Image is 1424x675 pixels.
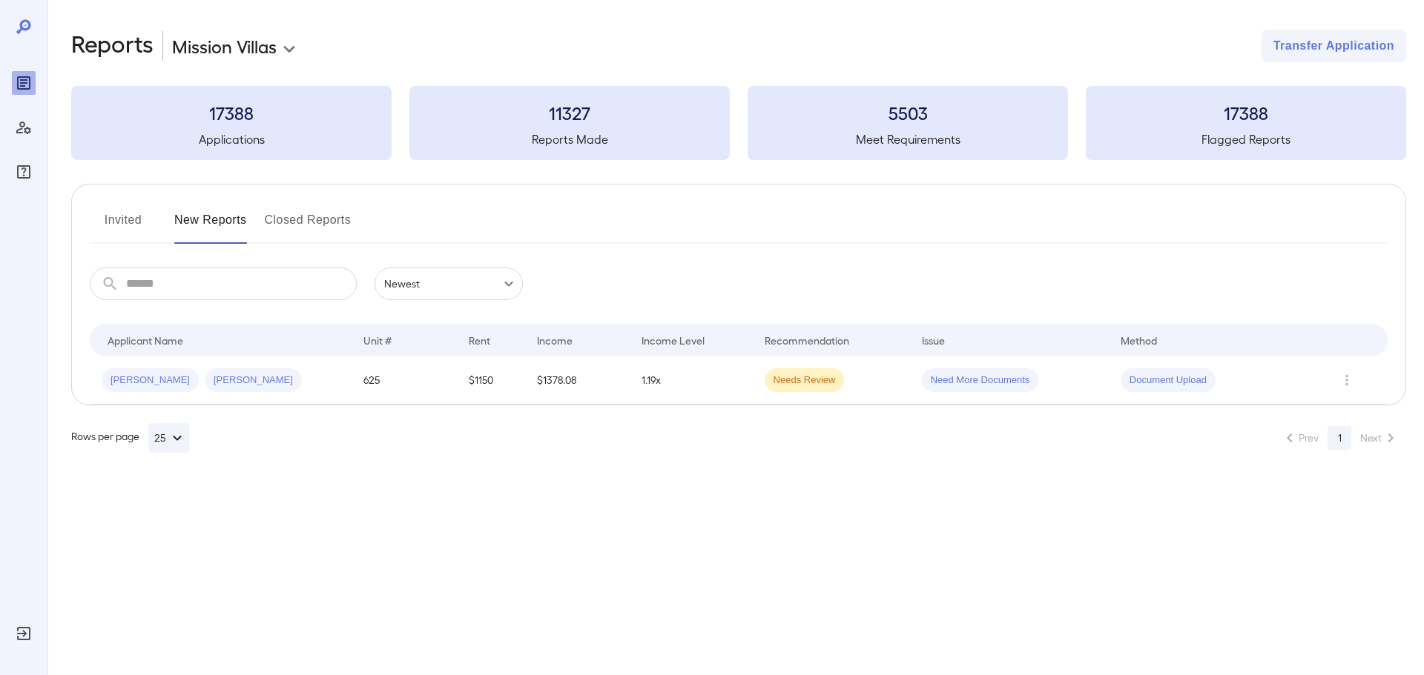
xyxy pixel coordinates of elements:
[1262,30,1406,62] button: Transfer Application
[765,331,849,349] div: Recommendation
[265,208,352,244] button: Closed Reports
[71,86,1406,160] summary: 17388Applications11327Reports Made5503Meet Requirements17388Flagged Reports
[1086,101,1406,124] h3: 17388
[457,356,525,405] td: $1150
[108,331,183,349] div: Applicant Name
[71,130,392,148] h5: Applications
[12,71,36,95] div: Reports
[363,331,392,349] div: Unit #
[352,356,456,405] td: 625
[102,373,199,388] span: [PERSON_NAME]
[148,423,189,453] button: 25
[1086,130,1406,148] h5: Flagged Reports
[172,34,277,58] p: Mission Villas
[642,331,705,349] div: Income Level
[1121,331,1157,349] div: Method
[525,356,630,405] td: $1378.08
[765,373,845,388] span: Needs Review
[469,331,492,349] div: Rent
[1121,373,1216,388] span: Document Upload
[922,331,946,349] div: Issue
[12,622,36,645] div: Log Out
[630,356,752,405] td: 1.19x
[375,267,523,300] div: Newest
[71,30,154,62] h2: Reports
[748,130,1068,148] h5: Meet Requirements
[12,116,36,139] div: Manage Users
[748,101,1068,124] h3: 5503
[71,423,189,453] div: Rows per page
[1274,426,1406,450] nav: pagination navigation
[537,331,573,349] div: Income
[922,373,1039,388] span: Need More Documents
[409,130,730,148] h5: Reports Made
[1328,426,1351,450] button: page 1
[12,160,36,184] div: FAQ
[409,101,730,124] h3: 11327
[205,373,302,388] span: [PERSON_NAME]
[90,208,156,244] button: Invited
[174,208,247,244] button: New Reports
[1335,368,1359,392] button: Row Actions
[71,101,392,124] h3: 17388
